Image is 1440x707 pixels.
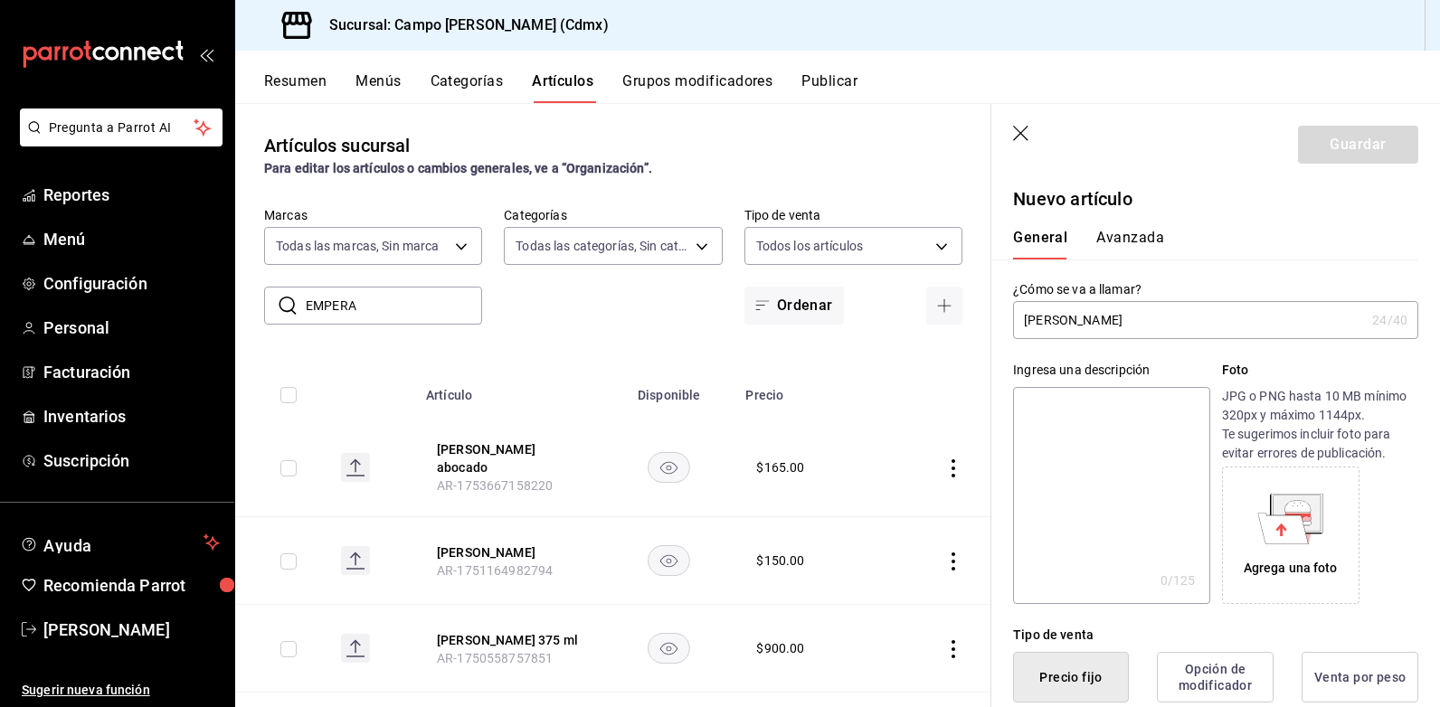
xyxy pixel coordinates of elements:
[315,14,609,36] h3: Sucursal: Campo [PERSON_NAME] (Cdmx)
[1244,559,1338,578] div: Agrega una foto
[516,237,688,255] span: Todas las categorías, Sin categoría
[43,448,220,473] span: Suscripción
[944,459,962,477] button: actions
[415,361,603,419] th: Artículo
[43,271,220,296] span: Configuración
[744,209,962,222] label: Tipo de venta
[734,361,886,419] th: Precio
[1227,471,1355,599] div: Agrega una foto
[1302,652,1418,702] button: Venta por peso
[756,639,804,657] div: $ 900.00
[532,72,593,103] button: Artículos
[43,617,220,642] span: [PERSON_NAME]
[20,108,223,146] button: Pregunta a Parrot AI
[1013,229,1067,259] button: General
[1222,387,1418,463] p: JPG o PNG hasta 10 MB mínimo 320px y máximo 1144px. Te sugerimos incluir foto para evitar errores...
[1013,361,1209,380] div: Ingresa una descripción
[648,545,690,576] button: availability-product
[1161,571,1196,589] div: 0 /125
[22,681,220,700] span: Sugerir nueva función
[437,478,553,493] span: AR-1753667158220
[1013,185,1418,212] p: Nuevo artículo
[756,458,804,476] div: $ 165.00
[648,452,690,483] button: availability-product
[264,72,327,103] button: Resumen
[43,360,220,384] span: Facturación
[622,72,772,103] button: Grupos modificadores
[43,573,220,598] span: Recomienda Parrot
[355,72,401,103] button: Menús
[43,404,220,429] span: Inventarios
[306,288,482,324] input: Buscar artículo
[43,316,220,340] span: Personal
[437,543,582,561] button: edit-product-location
[756,237,864,255] span: Todos los artículos
[437,631,582,649] button: edit-product-location
[1372,311,1407,329] div: 24 /40
[1222,361,1418,380] p: Foto
[43,532,196,553] span: Ayuda
[1013,626,1418,645] div: Tipo de venta
[1013,652,1129,702] button: Precio fijo
[744,287,844,325] button: Ordenar
[437,651,553,665] span: AR-1750558757851
[13,131,223,150] a: Pregunta a Parrot AI
[264,209,482,222] label: Marcas
[756,551,804,570] div: $ 150.00
[504,209,722,222] label: Categorías
[603,361,734,419] th: Disponible
[1013,283,1418,296] label: ¿Cómo se va a llamar?
[264,132,410,159] div: Artículos sucursal
[431,72,504,103] button: Categorías
[276,237,440,255] span: Todas las marcas, Sin marca
[43,227,220,251] span: Menú
[264,161,652,175] strong: Para editar los artículos o cambios generales, ve a “Organización”.
[801,72,857,103] button: Publicar
[437,563,553,578] span: AR-1751164982794
[1013,229,1397,259] div: navigation tabs
[648,633,690,664] button: availability-product
[437,440,582,476] button: edit-product-location
[944,552,962,570] button: actions
[43,183,220,207] span: Reportes
[1157,652,1274,702] button: Opción de modificador
[944,640,962,658] button: actions
[199,47,213,61] button: open_drawer_menu
[49,118,194,137] span: Pregunta a Parrot AI
[264,72,1440,103] div: navigation tabs
[1096,229,1164,259] button: Avanzada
